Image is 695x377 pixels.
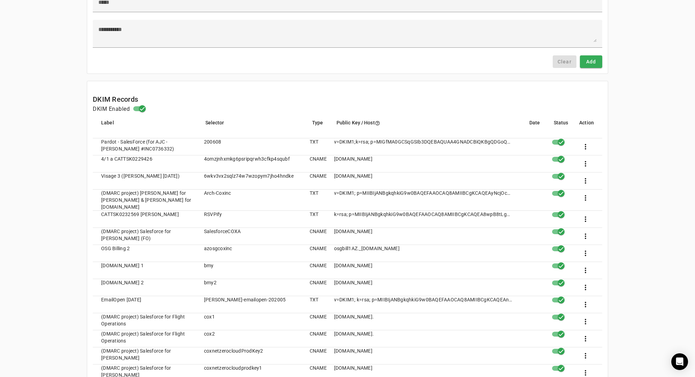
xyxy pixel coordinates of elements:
[304,138,328,155] mat-cell: TXT
[93,155,198,172] mat-cell: 4/1 a CATTSK0229426
[198,228,304,245] mat-cell: SalesforceCOXA
[304,347,328,364] mat-cell: CNAME
[671,353,688,370] div: Open Intercom Messenger
[93,330,198,347] mat-cell: (DMARC project) Salesforce for Flight Operations
[328,313,519,330] mat-cell: [DOMAIN_NAME].
[198,262,304,279] mat-cell: bmy
[304,172,328,190] mat-cell: CNAME
[198,155,304,172] mat-cell: 4omzjnhxmkg6psripqrwh3cfkp4squbf
[198,330,304,347] mat-cell: cox2
[93,296,198,313] mat-cell: EmailOpen [DATE]
[331,119,524,138] mat-header-cell: Public Key / Host
[574,119,602,138] mat-header-cell: Action
[93,172,198,190] mat-cell: Visage 3 ([PERSON_NAME] [DATE])
[375,121,380,126] i: help_outline
[93,105,130,113] h4: DKIM Enabled
[304,190,328,211] mat-cell: TXT
[304,296,328,313] mat-cell: TXT
[328,296,519,313] mat-cell: v=DKIM1; k=rsa; p=MIIBIjANBgkqhkiG9w0BAQEFAAOCAQ8AMIIBCgKCAQEAn61nCZQhiW/XVKgWtzCMJmjL/2fCqNPj0MW...
[93,262,198,279] mat-cell: [DOMAIN_NAME] 1
[93,94,138,105] mat-card-title: DKIM Records
[304,262,328,279] mat-cell: CNAME
[304,330,328,347] mat-cell: CNAME
[328,279,519,296] mat-cell: [DOMAIN_NAME]
[328,172,519,190] mat-cell: [DOMAIN_NAME]
[307,119,331,138] mat-header-cell: Type
[524,119,548,138] mat-header-cell: Date
[548,119,574,138] mat-header-cell: Status
[93,190,198,211] mat-cell: (DMARC project) [PERSON_NAME] for [PERSON_NAME] & [PERSON_NAME] for [DOMAIN_NAME]
[93,313,198,330] mat-cell: (DMARC project) Salesforce for Flight Operations
[580,55,602,68] button: Add
[93,279,198,296] mat-cell: [DOMAIN_NAME] 2
[328,245,519,262] mat-cell: osgbill1AZ._[DOMAIN_NAME]
[328,330,519,347] mat-cell: [DOMAIN_NAME].
[328,262,519,279] mat-cell: [DOMAIN_NAME]
[93,347,198,364] mat-cell: (DMARC project) Salesforce for [PERSON_NAME]
[198,296,304,313] mat-cell: [PERSON_NAME]-emailopen-202005
[328,138,519,155] mat-cell: v=DKIM1;k=rsa; p=MIGfMA0GCSqGSIb3DQEBAQUAA4GNADCBiQKBgQDGoQCNwAQdJBy23MrShs1EuHqK/dtDC33QrTqgWd9C...
[93,228,198,245] mat-cell: (DMARC project) Salesforce for [PERSON_NAME] (FO)
[304,228,328,245] mat-cell: CNAME
[198,313,304,330] mat-cell: cox1
[304,313,328,330] mat-cell: CNAME
[328,228,519,245] mat-cell: [DOMAIN_NAME]
[198,347,304,364] mat-cell: coxnetzerocloudProdKey2
[93,211,198,228] mat-cell: CATTSK0232569 [PERSON_NAME]
[198,211,304,228] mat-cell: RSVPify
[328,211,519,228] mat-cell: k=rsa; p=MIIBIjANBgkqhkiG9w0BAQEFAAOCAQ8AMIIBCgKCAQEA8wpB8tLgmWO4N5Xvnid6qGC+HHbWjrmvmhPfqIAdJ93b...
[198,190,304,211] mat-cell: Arch-Coxinc
[328,155,519,172] mat-cell: [DOMAIN_NAME]
[93,138,198,155] mat-cell: Pardot - SalesForce (for AJC - [PERSON_NAME] #INC0736332)
[198,279,304,296] mat-cell: bmy2
[304,245,328,262] mat-cell: CNAME
[93,119,199,138] mat-header-cell: Label
[304,211,328,228] mat-cell: TXT
[198,245,304,262] mat-cell: azosgcoxinc
[328,190,519,211] mat-cell: v=DKIM1; p=MIIBIjANBgkqhkiG9w0BAQEFAAOCAQ8AMIIBCgKCAQEAyNcjOcZuPL/BCgzgsqIlfxQTuDTFHE1wUaH0qHGy8M...
[198,138,304,155] mat-cell: 200608
[198,172,304,190] mat-cell: 6wkv3vx2sqlz74w7wzopym7jho4hndke
[304,155,328,172] mat-cell: CNAME
[304,279,328,296] mat-cell: CNAME
[328,347,519,364] mat-cell: [DOMAIN_NAME]
[200,119,307,138] mat-header-cell: Selector
[93,245,198,262] mat-cell: OSG Billing 2
[586,58,596,65] span: Add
